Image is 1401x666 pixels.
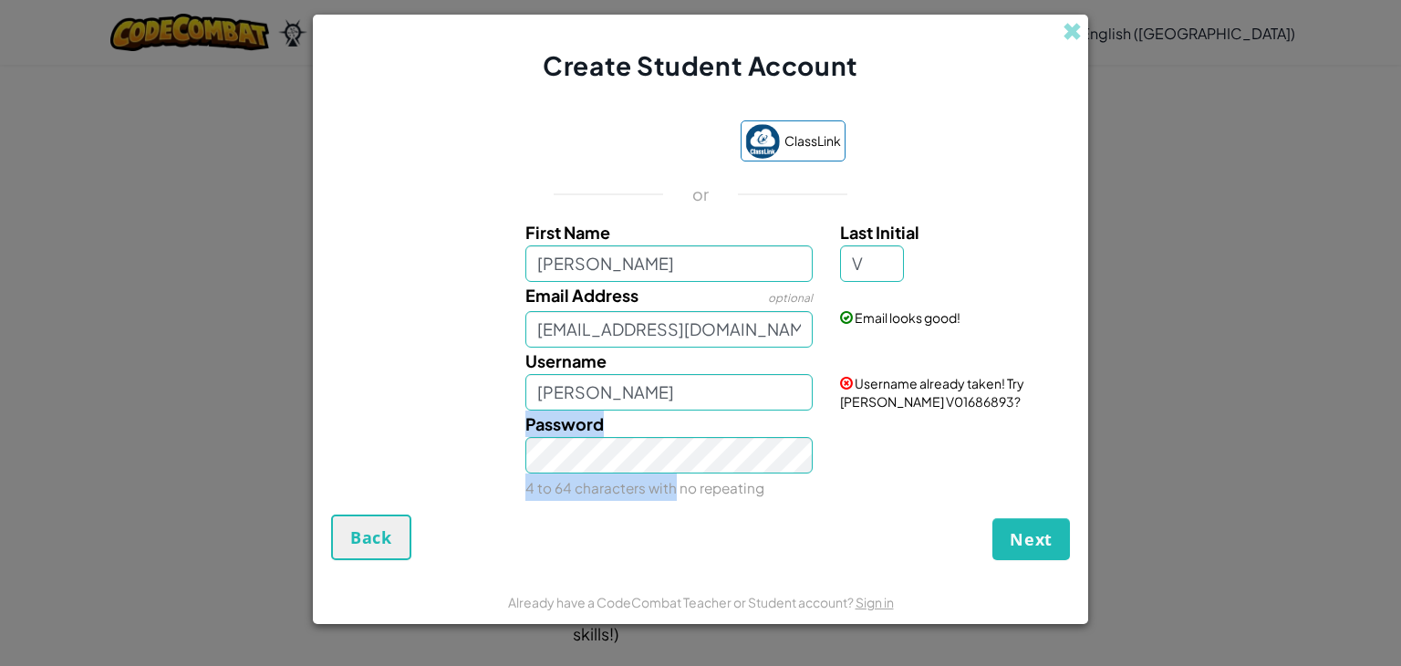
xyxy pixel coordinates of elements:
[745,124,780,159] img: classlink-logo-small.png
[840,222,919,243] span: Last Initial
[331,515,411,560] button: Back
[525,479,764,496] small: 4 to 64 characters with no repeating
[1010,528,1053,550] span: Next
[546,123,732,163] iframe: Sign in with Google Button
[525,350,607,371] span: Username
[350,526,392,548] span: Back
[543,49,857,81] span: Create Student Account
[856,594,894,610] a: Sign in
[508,594,856,610] span: Already have a CodeCombat Teacher or Student account?
[840,375,1024,410] span: Username already taken! Try [PERSON_NAME] V01686893?
[784,128,841,154] span: ClassLink
[525,222,610,243] span: First Name
[692,183,710,205] p: or
[855,309,960,326] span: Email looks good!
[768,291,813,305] span: optional
[525,413,604,434] span: Password
[992,518,1070,560] button: Next
[525,285,638,306] span: Email Address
